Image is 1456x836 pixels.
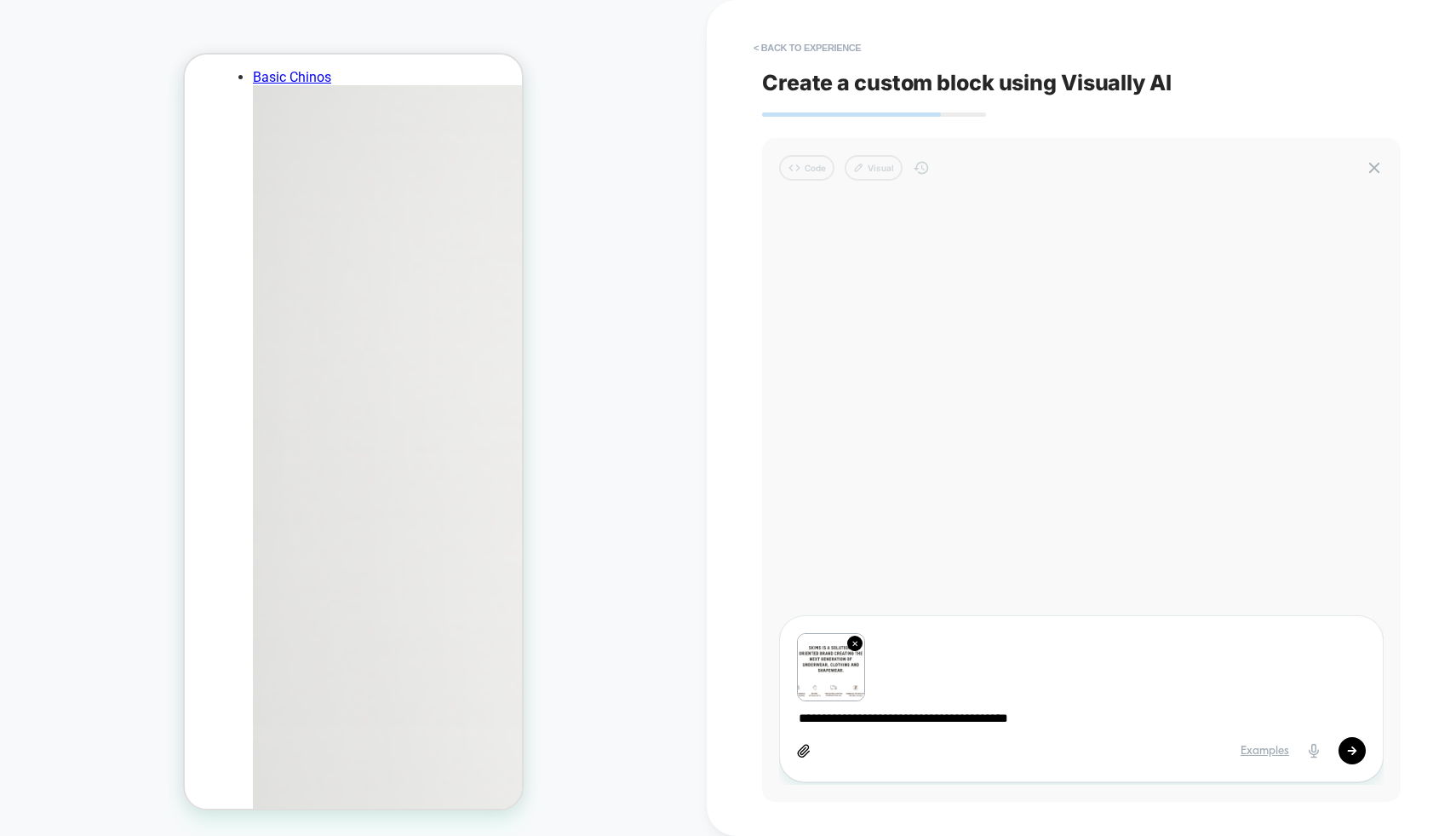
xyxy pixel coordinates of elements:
[798,634,864,701] img: Chat Image
[68,14,146,31] a: Basic Chinos
[762,70,1401,95] span: Create a custom block using Visually AI
[745,34,869,61] button: < Back to experience
[1241,744,1289,758] div: Examples
[847,636,863,651] button: ✕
